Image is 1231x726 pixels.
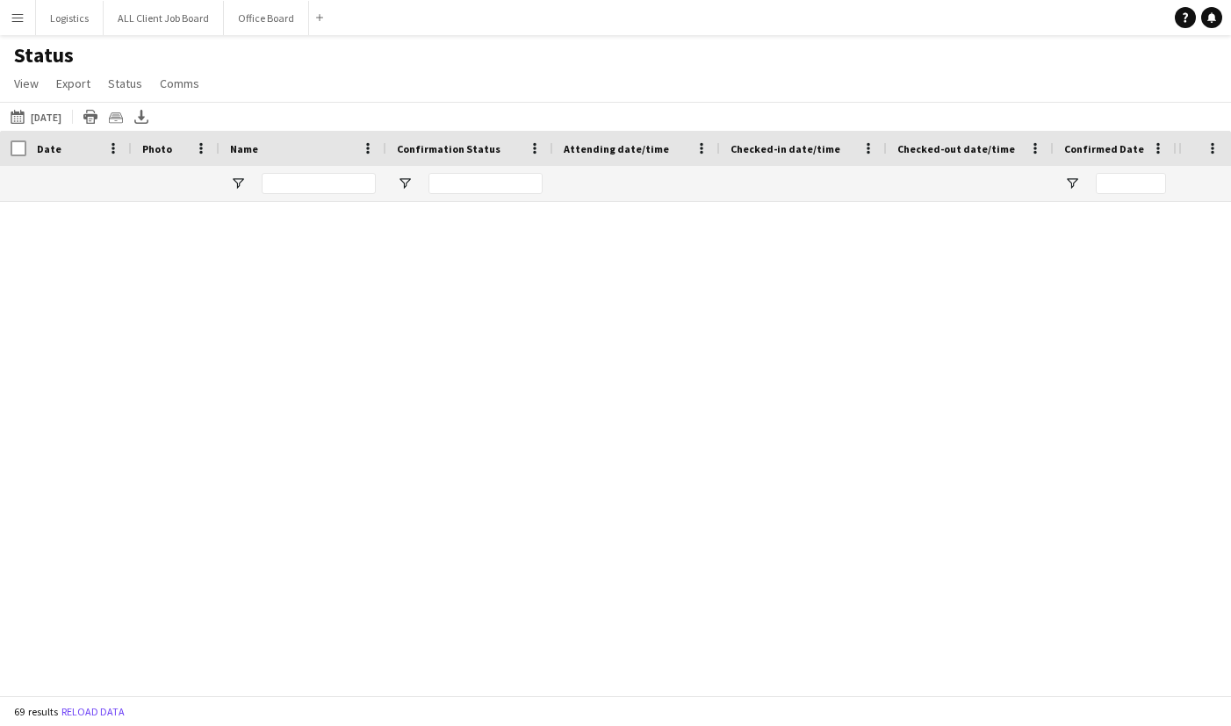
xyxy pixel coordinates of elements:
[1064,142,1144,155] span: Confirmed Date
[142,142,172,155] span: Photo
[428,173,543,194] input: Confirmation Status Filter Input
[262,173,376,194] input: Name Filter Input
[131,106,152,127] app-action-btn: Export XLSX
[230,176,246,191] button: Open Filter Menu
[36,1,104,35] button: Logistics
[101,72,149,95] a: Status
[37,142,61,155] span: Date
[731,142,840,155] span: Checked-in date/time
[49,72,97,95] a: Export
[564,142,669,155] span: Attending date/time
[58,702,128,722] button: Reload data
[397,142,500,155] span: Confirmation Status
[1096,173,1166,194] input: Confirmed Date Filter Input
[56,75,90,91] span: Export
[80,106,101,127] app-action-btn: Print
[224,1,309,35] button: Office Board
[105,106,126,127] app-action-btn: Crew files as ZIP
[897,142,1015,155] span: Checked-out date/time
[104,1,224,35] button: ALL Client Job Board
[1064,176,1080,191] button: Open Filter Menu
[7,72,46,95] a: View
[230,142,258,155] span: Name
[14,75,39,91] span: View
[160,75,199,91] span: Comms
[153,72,206,95] a: Comms
[108,75,142,91] span: Status
[397,176,413,191] button: Open Filter Menu
[7,106,65,127] button: [DATE]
